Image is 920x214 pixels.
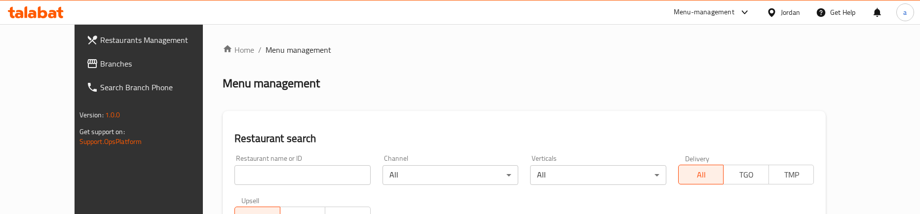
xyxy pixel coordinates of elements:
button: TMP [768,165,814,184]
div: Jordan [781,7,800,18]
a: Search Branch Phone [78,75,228,99]
a: Restaurants Management [78,28,228,52]
span: a [903,7,907,18]
span: TMP [773,168,810,182]
input: Search for restaurant name or ID.. [234,165,371,185]
span: TGO [728,168,765,182]
span: All [683,168,720,182]
button: All [678,165,724,184]
a: Home [223,44,254,56]
h2: Restaurant search [234,131,814,146]
div: All [383,165,519,185]
span: Search Branch Phone [100,81,220,93]
h2: Menu management [223,75,320,91]
a: Branches [78,52,228,75]
span: 1.0.0 [105,108,120,121]
span: Get support on: [79,125,125,138]
div: Menu-management [674,6,734,18]
button: TGO [723,165,769,184]
div: All [530,165,666,185]
a: Support.OpsPlatform [79,135,142,148]
span: Version: [79,108,104,121]
label: Delivery [685,155,710,162]
span: Restaurants Management [100,34,220,46]
span: Menu management [266,44,331,56]
nav: breadcrumb [223,44,826,56]
li: / [258,44,262,56]
label: Upsell [241,197,260,204]
span: Branches [100,58,220,70]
